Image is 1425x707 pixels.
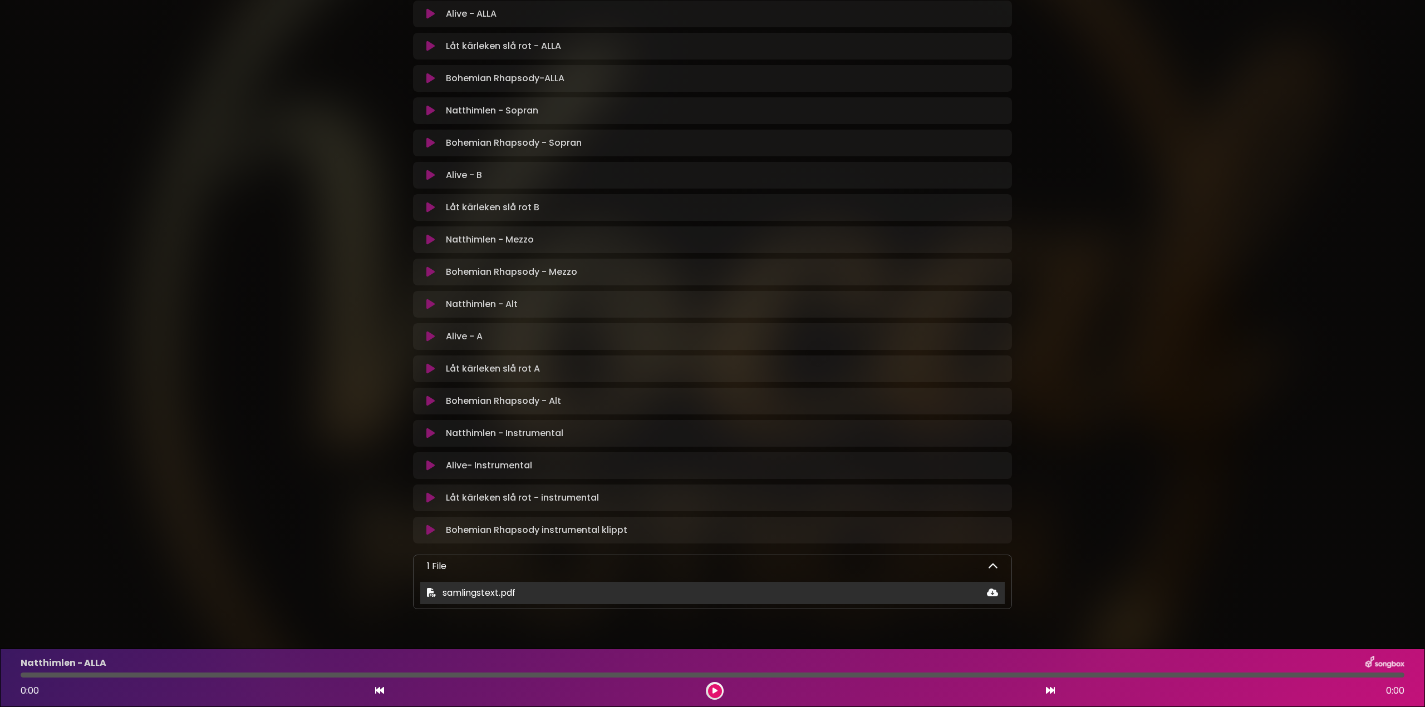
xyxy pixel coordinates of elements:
[446,169,482,182] p: Alive - B
[446,491,599,505] p: Låt kärleken slå rot - instrumental
[446,201,539,214] p: Låt kärleken slå rot B
[446,459,532,472] p: Alive- Instrumental
[446,362,540,375] p: Låt kärleken slå rot A
[446,330,483,343] p: Alive - A
[446,523,627,537] p: Bohemian Rhapsody instrumental klippt
[446,265,577,279] p: Bohemian Rhapsody - Mezzo
[446,427,563,440] p: Natthimlen - Instrumental
[446,104,538,117] p: Natthimlen - Sopran
[446,394,561,408] p: Bohemian Rhapsody - Alt
[446,298,518,311] p: Natthimlen - Alt
[443,586,515,599] span: samlingstext.pdf
[446,7,497,21] p: Alive - ALLA
[446,72,564,85] p: Bohemian Rhapsody-ALLA
[446,233,534,246] p: Natthimlen - Mezzo
[446,136,582,150] p: Bohemian Rhapsody - Sopran
[446,39,561,53] p: Låt kärleken slå rot - ALLA
[427,560,446,573] p: 1 File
